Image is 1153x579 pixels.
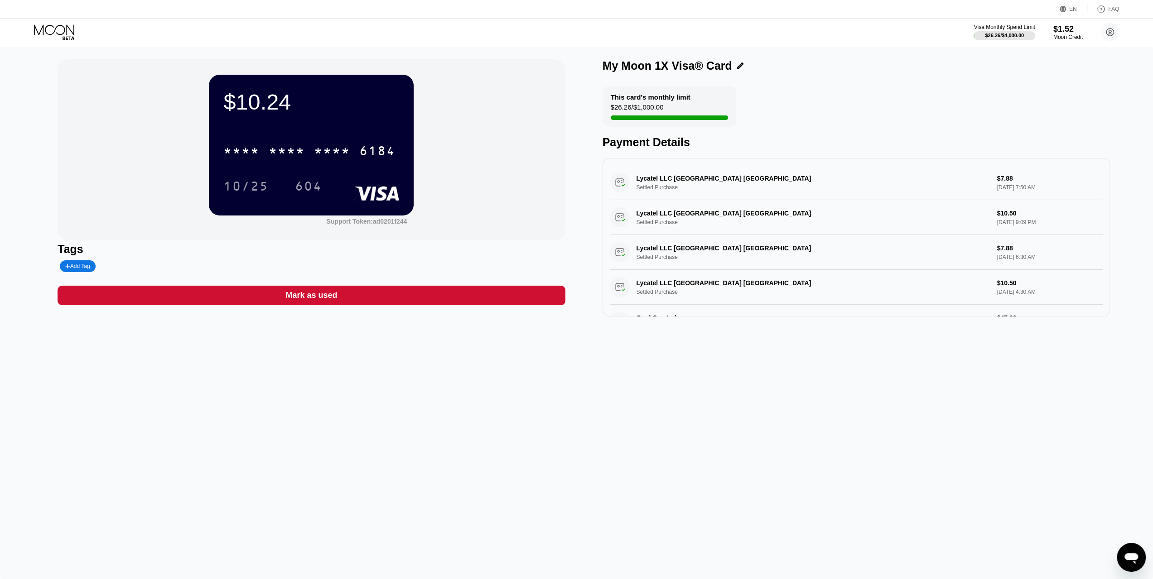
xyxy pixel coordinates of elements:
div: $26.26 / $1,000.00 [611,103,664,115]
div: My Moon 1X Visa® Card [603,59,732,72]
div: 604 [295,180,322,195]
div: FAQ [1087,5,1119,14]
div: Tags [58,243,565,256]
div: Moon Credit [1053,34,1083,40]
div: Add Tag [60,260,95,272]
div: $1.52 [1053,24,1083,34]
div: Support Token: ad0201f244 [326,218,407,225]
div: This card’s monthly limit [611,93,690,101]
div: 6184 [359,145,396,159]
div: Mark as used [58,286,565,305]
iframe: Button to launch messaging window [1117,543,1146,572]
div: Mark as used [285,290,337,301]
div: $26.26 / $4,000.00 [985,33,1024,38]
div: $1.52Moon Credit [1053,24,1083,40]
div: FAQ [1108,6,1119,12]
div: EN [1060,5,1087,14]
div: Visa Monthly Spend Limit$26.26/$4,000.00 [974,24,1035,40]
div: 604 [288,175,329,197]
div: $10.24 [223,89,399,115]
div: Support Token:ad0201f244 [326,218,407,225]
div: EN [1069,6,1077,12]
div: Visa Monthly Spend Limit [974,24,1035,30]
div: 10/25 [217,175,275,197]
div: Add Tag [65,263,90,269]
div: Payment Details [603,136,1110,149]
div: 10/25 [223,180,269,195]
